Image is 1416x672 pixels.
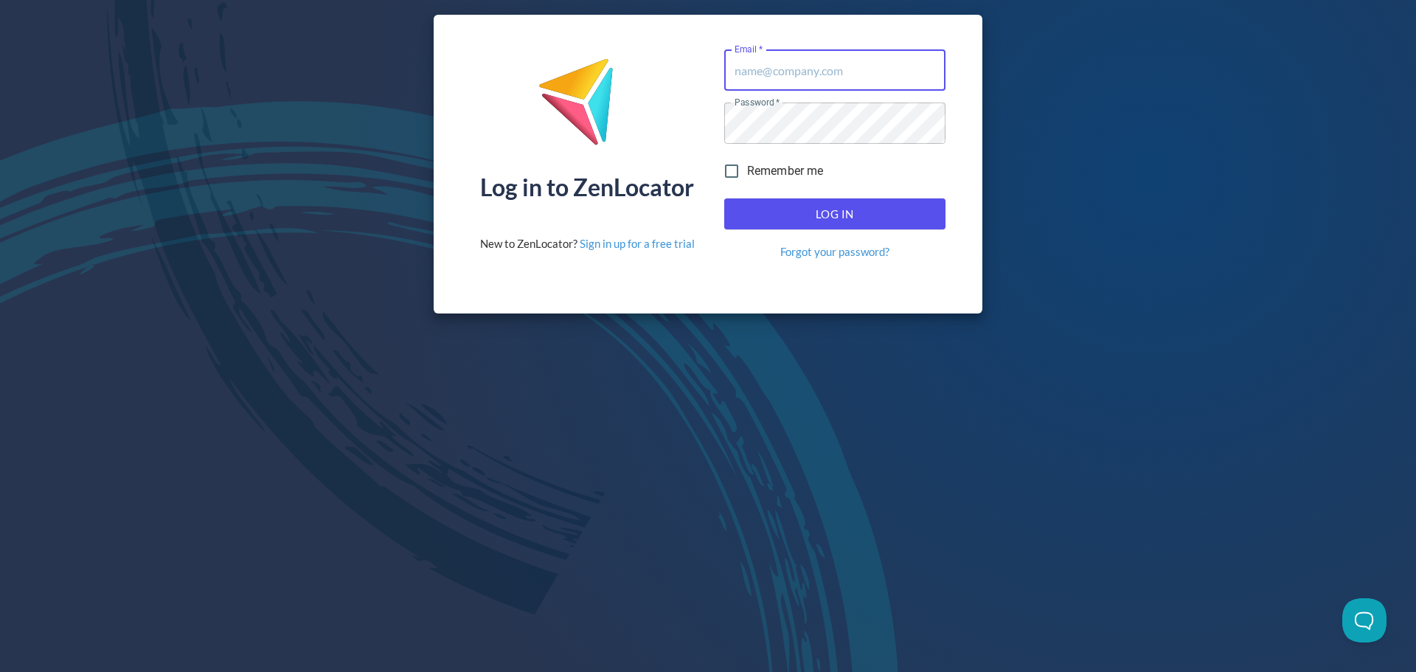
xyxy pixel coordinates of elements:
a: Forgot your password? [780,244,889,260]
div: New to ZenLocator? [480,236,695,252]
input: name@company.com [724,49,945,91]
button: Log In [724,198,945,229]
div: Log in to ZenLocator [480,176,694,199]
img: ZenLocator [538,58,636,157]
span: Remember me [747,162,824,180]
span: Log In [740,204,929,224]
iframe: Toggle Customer Support [1342,598,1386,642]
a: Sign in up for a free trial [580,237,695,250]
